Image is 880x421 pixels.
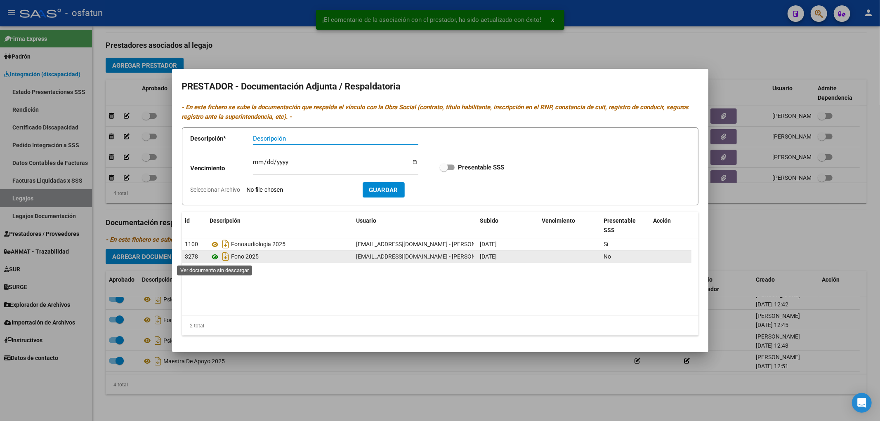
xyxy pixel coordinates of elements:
strong: Presentable SSS [458,164,504,171]
datatable-header-cell: Presentable SSS [601,212,650,239]
datatable-header-cell: id [182,212,207,239]
span: 3278 [185,253,198,260]
datatable-header-cell: Descripción [207,212,353,239]
span: Descripción [210,217,241,224]
span: Presentable SSS [604,217,636,233]
i: - En este fichero se sube la documentación que respalda el vínculo con la Obra Social (contrato, ... [182,103,689,120]
span: [EMAIL_ADDRESS][DOMAIN_NAME] - [PERSON_NAME] [356,253,496,260]
span: Subido [480,217,499,224]
span: Fono 2025 [231,254,259,260]
span: Guardar [369,186,398,194]
span: Fonoaudiologia 2025 [231,241,286,248]
i: Descargar documento [221,238,231,251]
datatable-header-cell: Usuario [353,212,477,239]
span: Acción [654,217,671,224]
span: Sí [604,241,609,247]
p: Vencimiento [191,164,253,173]
span: [EMAIL_ADDRESS][DOMAIN_NAME] - [PERSON_NAME] [356,241,496,247]
div: 2 total [182,315,698,336]
span: 1100 [185,241,198,247]
datatable-header-cell: Acción [650,212,691,239]
span: Usuario [356,217,377,224]
span: [DATE] [480,253,497,260]
datatable-header-cell: Vencimiento [539,212,601,239]
span: id [185,217,190,224]
div: Open Intercom Messenger [852,393,872,413]
span: Seleccionar Archivo [191,186,241,193]
span: Vencimiento [542,217,576,224]
datatable-header-cell: Subido [477,212,539,239]
span: No [604,253,611,260]
h2: PRESTADOR - Documentación Adjunta / Respaldatoria [182,79,698,94]
span: [DATE] [480,241,497,247]
p: Descripción [191,134,253,143]
button: Guardar [363,182,405,198]
i: Descargar documento [221,250,231,263]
